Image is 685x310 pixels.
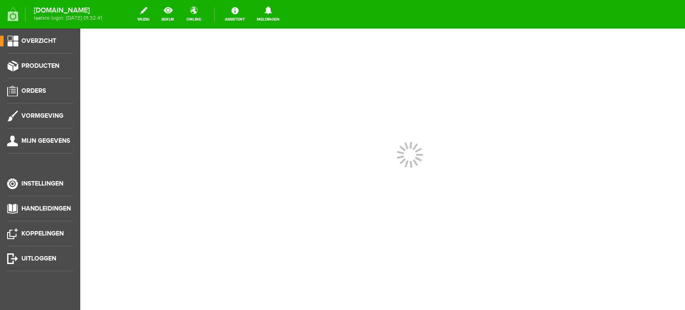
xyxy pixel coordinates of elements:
span: laatste login: [DATE] 01:32:41 [34,16,102,21]
a: Assistent [219,4,250,24]
span: Vormgeving [21,112,63,120]
span: Mijn gegevens [21,137,70,145]
a: wijzig [132,4,155,24]
span: Koppelingen [21,230,64,237]
span: Uitloggen [21,255,56,262]
a: bekijk [156,4,180,24]
span: Orders [21,87,46,95]
a: Meldingen [252,4,285,24]
a: online [181,4,206,24]
span: Overzicht [21,37,56,45]
strong: [DOMAIN_NAME] [34,8,102,13]
span: Instellingen [21,180,63,187]
span: Producten [21,62,59,70]
span: Handleidingen [21,205,71,212]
